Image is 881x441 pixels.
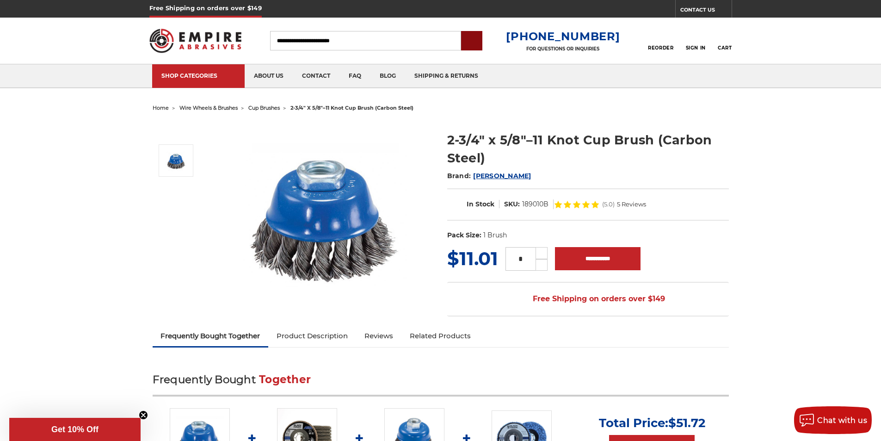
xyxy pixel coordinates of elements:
span: In Stock [467,200,494,208]
a: faq [339,64,370,88]
a: wire wheels & brushes [179,105,238,111]
dd: 189010B [522,199,548,209]
button: Close teaser [139,410,148,420]
a: shipping & returns [405,64,487,88]
img: 2-3/4″ x 5/8″–11 Knot Cup Brush (Carbon Steel) [165,149,188,172]
a: cup brushes [248,105,280,111]
div: Get 10% OffClose teaser [9,418,141,441]
a: contact [293,64,339,88]
span: 2-3/4″ x 5/8″–11 knot cup brush (carbon steel) [290,105,413,111]
a: Frequently Bought Together [153,326,269,346]
dd: 1 Brush [483,230,507,240]
span: 5 Reviews [617,201,646,207]
a: Reviews [356,326,401,346]
a: Product Description [268,326,356,346]
span: Free Shipping on orders over $149 [511,290,665,308]
span: Get 10% Off [51,425,99,434]
span: Chat with us [817,416,867,425]
a: home [153,105,169,111]
dt: SKU: [504,199,520,209]
a: Related Products [401,326,479,346]
span: Cart [718,45,732,51]
img: 2-3/4″ x 5/8″–11 Knot Cup Brush (Carbon Steel) [232,121,417,306]
span: Sign In [686,45,706,51]
a: CONTACT US [680,5,732,18]
span: $51.72 [668,416,705,430]
span: Frequently Bought [153,373,256,386]
span: Reorder [648,45,673,51]
h1: 2-3/4″ x 5/8″–11 Knot Cup Brush (Carbon Steel) [447,131,729,167]
a: Cart [718,31,732,51]
img: Empire Abrasives [149,23,242,59]
a: [PERSON_NAME] [473,172,531,180]
a: blog [370,64,405,88]
div: SHOP CATEGORIES [161,72,235,79]
a: Reorder [648,31,673,50]
dt: Pack Size: [447,230,481,240]
span: (5.0) [602,201,615,207]
button: Chat with us [794,406,872,434]
p: Total Price: [599,416,705,430]
a: [PHONE_NUMBER] [506,30,620,43]
p: FOR QUESTIONS OR INQUIRIES [506,46,620,52]
span: $11.01 [447,247,498,270]
span: Together [259,373,311,386]
span: Brand: [447,172,471,180]
a: about us [245,64,293,88]
input: Submit [462,32,481,50]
